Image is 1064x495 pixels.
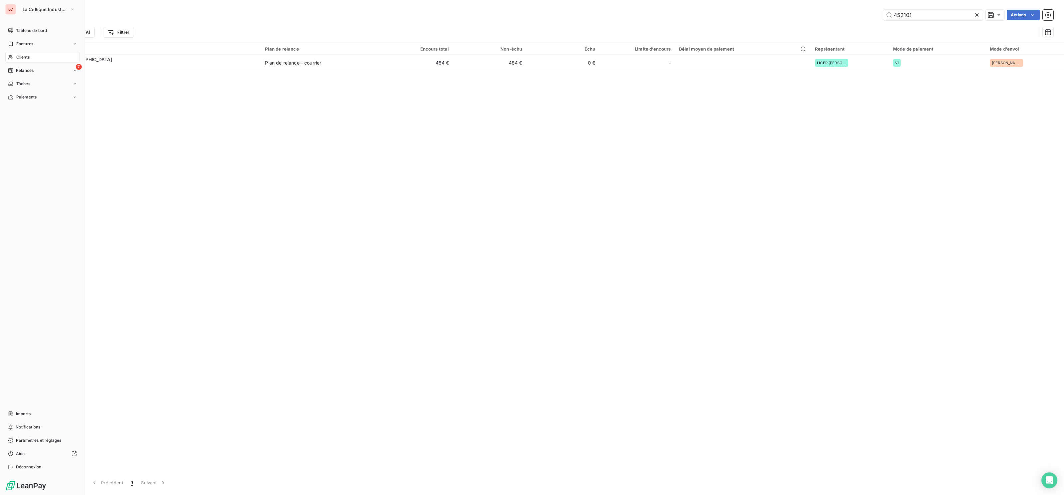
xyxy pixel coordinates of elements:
[384,46,449,52] div: Encours total
[16,437,61,443] span: Paramètres et réglages
[526,55,599,71] td: 0 €
[380,55,453,71] td: 484 €
[16,464,42,470] span: Déconnexion
[530,46,595,52] div: Échu
[453,55,526,71] td: 484 €
[5,448,79,459] a: Aide
[265,46,376,52] div: Plan de relance
[669,60,671,66] span: -
[679,46,807,52] div: Délai moyen de paiement
[5,4,16,15] div: LC
[265,60,321,66] div: Plan de relance - courrier
[131,479,133,486] span: 1
[16,81,30,87] span: Tâches
[1041,472,1057,488] div: Open Intercom Messenger
[16,424,40,430] span: Notifications
[16,54,30,60] span: Clients
[103,27,134,38] button: Filtrer
[817,61,846,65] span: LIGER [PERSON_NAME]
[457,46,522,52] div: Non-échu
[16,68,34,74] span: Relances
[603,46,671,52] div: Limite d’encours
[895,61,899,65] span: VI
[23,7,67,12] span: La Celtique Industrielle
[76,64,82,70] span: 7
[16,28,47,34] span: Tableau de bord
[87,476,127,490] button: Précédent
[46,63,257,70] span: 4521010C
[16,94,37,100] span: Paiements
[127,476,137,490] button: 1
[16,41,33,47] span: Factures
[893,46,982,52] div: Mode de paiement
[815,46,885,52] div: Représentant
[990,46,1060,52] div: Mode d'envoi
[883,10,983,20] input: Rechercher
[992,61,1021,65] span: [PERSON_NAME] - Chorus
[5,480,47,491] img: Logo LeanPay
[16,411,31,417] span: Imports
[1007,10,1040,20] button: Actions
[137,476,171,490] button: Suivant
[16,451,25,457] span: Aide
